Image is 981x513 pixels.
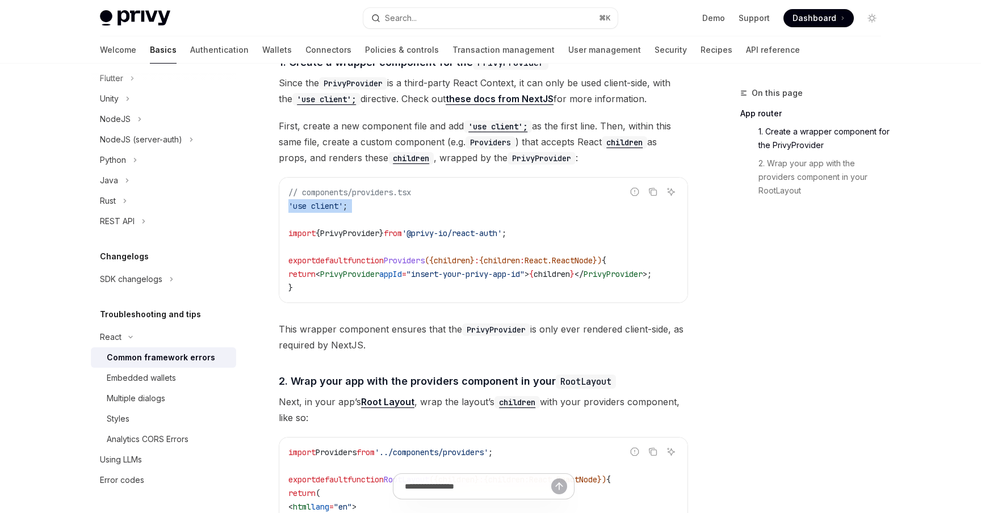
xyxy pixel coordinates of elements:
[91,170,236,191] button: Toggle Java section
[100,92,119,106] div: Unity
[402,269,406,279] span: =
[452,36,555,64] a: Transaction management
[91,129,236,150] button: Toggle NodeJS (server-auth) section
[702,12,725,24] a: Demo
[570,269,575,279] span: }
[502,228,506,238] span: ;
[701,36,732,64] a: Recipes
[599,14,611,23] span: ⌘ K
[288,269,316,279] span: return
[279,394,688,426] span: Next, in your app’s , wrap the layout’s with your providers component, like so:
[107,432,188,446] div: Analytics CORS Errors
[262,36,292,64] a: Wallets
[279,75,688,107] span: Since the is a third-party React Context, it can only be used client-side, with the directive. Ch...
[107,371,176,385] div: Embedded wallets
[100,36,136,64] a: Welcome
[863,9,881,27] button: Toggle dark mode
[466,136,515,149] code: Providers
[645,184,660,199] button: Copy the contents from the code block
[91,449,236,470] a: Using LLMs
[107,351,215,364] div: Common framework errors
[740,123,890,154] a: 1. Create a wrapper component for the PrivyProvider
[740,104,890,123] a: App router
[739,12,770,24] a: Support
[316,269,320,279] span: <
[525,255,547,266] span: React
[551,478,567,494] button: Send message
[645,444,660,459] button: Copy the contents from the code block
[627,184,642,199] button: Report incorrect code
[655,36,687,64] a: Security
[556,375,616,389] code: RootLayout
[91,269,236,289] button: Toggle SDK changelogs section
[446,93,554,105] a: these docs from NextJS
[488,447,493,457] span: ;
[575,269,584,279] span: </
[484,255,520,266] span: children
[100,250,149,263] h5: Changelogs
[91,409,236,429] a: Styles
[534,269,570,279] span: children
[388,152,434,163] a: children
[664,184,678,199] button: Ask AI
[357,447,375,457] span: from
[379,269,402,279] span: appId
[363,8,618,28] button: Open search
[91,191,236,211] button: Toggle Rust section
[100,330,121,344] div: React
[783,9,854,27] a: Dashboard
[343,201,347,211] span: ;
[100,133,182,146] div: NodeJS (server-auth)
[384,228,402,238] span: from
[740,154,890,200] a: 2. Wrap your app with the providers component in your RootLayout
[91,388,236,409] a: Multiple dialogs
[288,283,293,293] span: }
[91,327,236,347] button: Toggle React section
[288,201,343,211] span: 'use client'
[100,215,135,228] div: REST API
[100,174,118,187] div: Java
[405,474,551,499] input: Ask a question...
[375,447,488,457] span: '../components/providers'
[602,136,647,148] a: children
[100,308,201,321] h5: Troubleshooting and tips
[100,453,142,466] div: Using LLMs
[365,36,439,64] a: Policies & controls
[406,269,525,279] span: "insert-your-privy-app-id"
[288,447,316,457] span: import
[91,429,236,449] a: Analytics CORS Errors
[91,89,236,109] button: Toggle Unity section
[279,321,688,353] span: This wrapper component ensures that the is only ever rendered client-side, as required by NextJS.
[305,36,351,64] a: Connectors
[319,77,387,90] code: PrivyProvider
[100,153,126,167] div: Python
[479,255,484,266] span: {
[464,120,532,133] code: 'use client';
[470,255,475,266] span: }
[602,255,606,266] span: {
[91,470,236,490] a: Error codes
[279,118,688,166] span: First, create a new component file and add as the first line. Then, within this same file, create...
[525,269,529,279] span: >
[752,86,803,100] span: On this page
[292,93,360,104] a: 'use client';
[316,447,357,457] span: Providers
[643,269,647,279] span: >
[107,392,165,405] div: Multiple dialogs
[279,373,616,389] span: 2. Wrap your app with the providers component in your
[91,368,236,388] a: Embedded wallets
[288,187,411,197] span: // components/providers.tsx
[475,255,479,266] span: :
[100,272,162,286] div: SDK changelogs
[91,109,236,129] button: Toggle NodeJS section
[150,36,177,64] a: Basics
[494,396,540,409] code: children
[462,323,530,336] code: PrivyProvider
[385,11,417,25] div: Search...
[793,12,836,24] span: Dashboard
[508,152,576,165] code: PrivyProvider
[464,120,532,132] a: 'use client';
[584,269,643,279] span: PrivyProvider
[568,36,641,64] a: User management
[347,255,384,266] span: function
